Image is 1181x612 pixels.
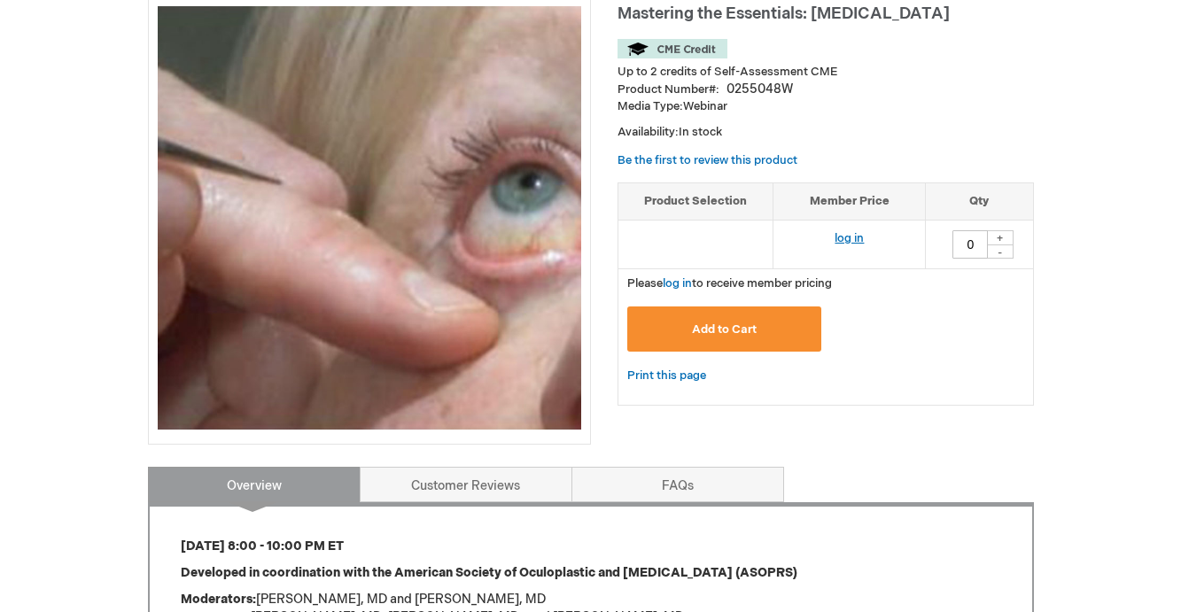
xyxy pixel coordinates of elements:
strong: Developed in coordination with the American Society of Oculoplastic and [MEDICAL_DATA] (ASOPRS) [181,565,797,580]
div: 0255048W [726,81,793,98]
th: Qty [926,183,1033,221]
input: Qty [952,230,988,259]
li: Up to 2 credits of Self-Assessment CME [618,64,1034,81]
a: Customer Reviews [360,467,572,502]
a: Print this page [627,365,706,387]
span: Please to receive member pricing [627,276,832,291]
a: Overview [148,467,361,502]
div: - [987,244,1014,259]
p: Availability: [618,124,1034,141]
strong: [DATE] 8:00 - 10:00 PM ET [181,538,344,554]
span: Mastering the Essentials: [MEDICAL_DATA] [618,4,950,23]
p: Webinar [618,98,1034,115]
span: In stock [679,125,722,139]
th: Product Selection [618,183,773,221]
img: Mastering the Essentials: Oculoplastics [158,6,581,430]
strong: Product Number [618,82,719,97]
button: Add to Cart [627,306,822,352]
strong: Moderators: [181,592,256,607]
a: FAQs [571,467,784,502]
div: + [987,230,1014,245]
th: Member Price [773,183,926,221]
a: log in [835,231,864,245]
a: log in [663,276,692,291]
span: Add to Cart [692,322,757,337]
a: Be the first to review this product [618,153,797,167]
img: CME Credit [618,39,727,58]
strong: Media Type: [618,99,683,113]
